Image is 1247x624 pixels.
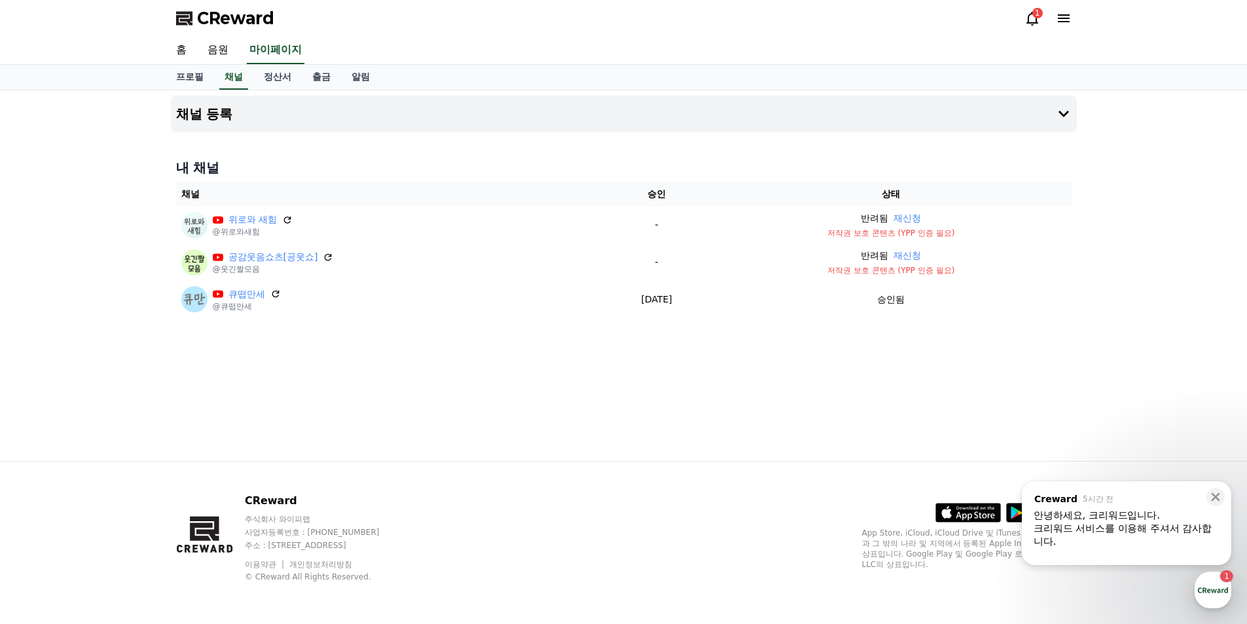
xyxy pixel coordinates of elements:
p: @웃긴짤모음 [213,264,334,274]
span: 대화 [120,435,136,446]
p: 저작권 보호 콘텐츠 (YPP 인증 필요) [716,265,1066,276]
a: 위로와 새힘 [228,213,277,227]
th: 승인 [602,182,711,206]
p: 주식회사 와이피랩 [245,514,405,524]
a: 출금 [302,65,341,90]
p: @위로와새힘 [213,227,293,237]
p: 반려됨 [861,249,888,263]
a: 프로필 [166,65,214,90]
p: 저작권 보호 콘텐츠 (YPP 인증 필요) [716,228,1066,238]
p: - [607,218,706,232]
p: App Store, iCloud, iCloud Drive 및 iTunes Store는 미국과 그 밖의 나라 및 지역에서 등록된 Apple Inc.의 서비스 상표입니다. Goo... [862,528,1072,570]
p: [DATE] [607,293,706,306]
a: 개인정보처리방침 [289,560,352,569]
h4: 내 채널 [176,158,1072,177]
a: CReward [176,8,274,29]
a: 홈 [4,415,86,448]
a: 1 [1024,10,1040,26]
a: 마이페이지 [247,37,304,64]
a: 홈 [166,37,197,64]
p: @큐떱만세 [213,301,281,312]
button: 채널 등록 [171,96,1077,132]
img: 큐떱만세 [181,286,208,312]
span: 홈 [41,435,49,445]
a: 설정 [169,415,251,448]
span: 1 [133,414,137,425]
a: 1대화 [86,415,169,448]
a: 큐떱만세 [228,287,265,301]
button: 재신청 [894,249,921,263]
a: 알림 [341,65,380,90]
p: 사업자등록번호 : [PHONE_NUMBER] [245,527,405,538]
a: 정산서 [253,65,302,90]
th: 채널 [176,182,603,206]
a: 채널 [219,65,248,90]
a: 공감웃음쇼츠[공웃쇼] [228,250,318,264]
h4: 채널 등록 [176,107,233,121]
p: 반려됨 [861,211,888,225]
img: 위로와 새힘 [181,212,208,238]
p: 주소 : [STREET_ADDRESS] [245,540,405,551]
p: CReward [245,493,405,509]
button: 재신청 [894,211,921,225]
span: 설정 [202,435,218,445]
a: 이용약관 [245,560,286,569]
p: - [607,255,706,269]
th: 상태 [711,182,1071,206]
a: 음원 [197,37,239,64]
div: 1 [1032,8,1043,18]
span: CReward [197,8,274,29]
p: © CReward All Rights Reserved. [245,572,405,582]
p: 승인됨 [877,293,905,306]
img: 공감웃음쇼츠[공웃쇼] [181,249,208,276]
